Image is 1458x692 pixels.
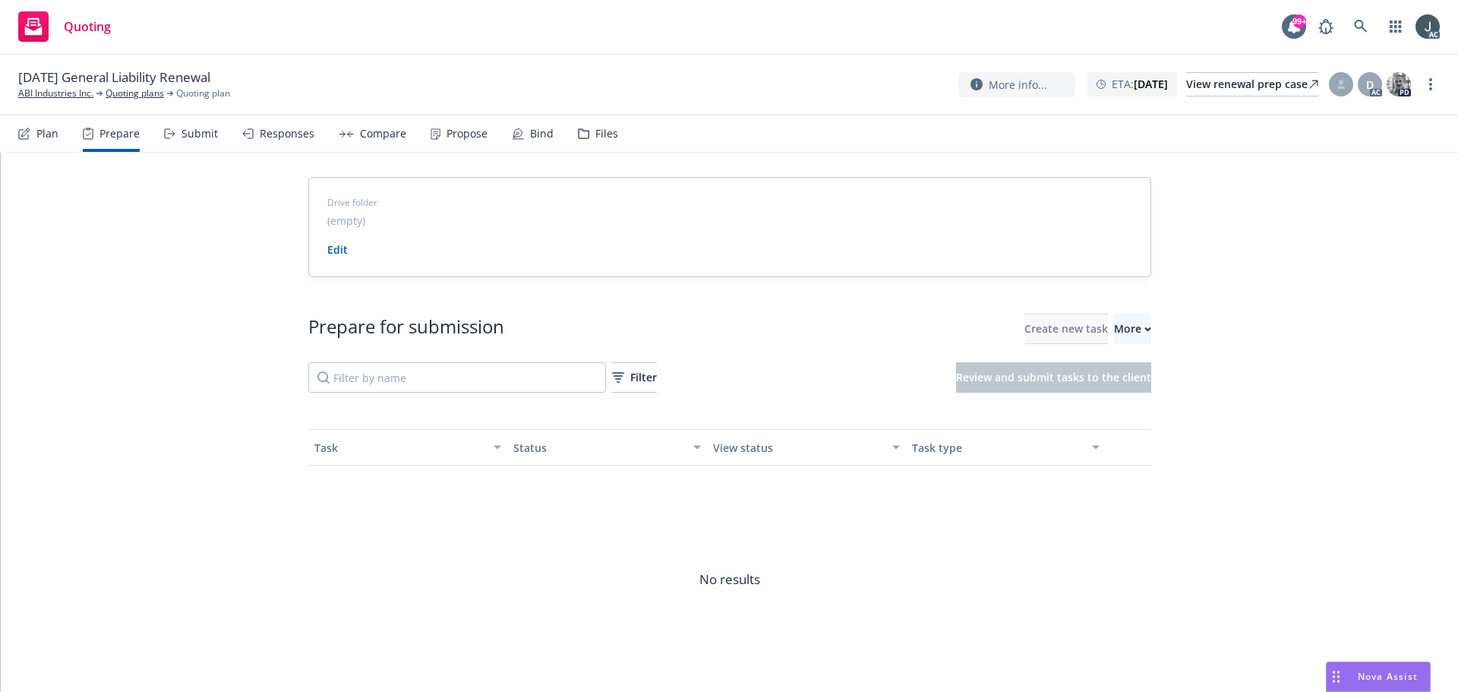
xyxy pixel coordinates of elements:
span: Drive folder [327,196,1132,210]
div: More [1114,314,1151,343]
button: Nova Assist [1326,662,1431,692]
button: Filter [612,362,657,393]
div: Prepare for submission [308,314,504,344]
div: Files [595,128,618,140]
span: [DATE] General Liability Renewal [18,68,210,87]
button: Create new task [1024,314,1108,344]
span: (empty) [327,213,365,229]
div: Prepare [99,128,140,140]
span: More info... [989,77,1047,93]
a: ABI Industries Inc. [18,87,93,100]
a: more [1422,75,1440,93]
div: Task type [912,440,1083,456]
a: Report a Bug [1311,11,1341,42]
a: Search [1346,11,1376,42]
div: Drag to move [1327,662,1346,691]
div: Filter [612,363,657,392]
div: View status [713,440,884,456]
strong: [DATE] [1134,77,1168,91]
div: Submit [181,128,218,140]
div: Propose [447,128,488,140]
div: Bind [530,128,554,140]
button: Status [507,429,707,466]
span: D [1366,77,1374,93]
button: Review and submit tasks to the client [956,362,1151,393]
img: photo [1415,14,1440,39]
a: Edit [327,242,348,257]
input: Filter by name [308,362,606,393]
div: View renewal prep case [1186,73,1318,96]
button: Task type [906,429,1106,466]
div: Plan [36,128,58,140]
div: Status [513,440,684,456]
span: ETA : [1112,76,1168,92]
div: Responses [260,128,314,140]
span: Create new task [1024,321,1108,336]
div: Compare [360,128,406,140]
span: Quoting [64,21,111,33]
a: Quoting [12,5,117,48]
a: Quoting plans [106,87,164,100]
span: Nova Assist [1358,670,1418,683]
a: View renewal prep case [1186,72,1318,96]
div: Task [314,440,485,456]
button: Task [308,429,508,466]
span: Quoting plan [176,87,230,100]
img: photo [1387,72,1411,96]
button: More info... [958,72,1075,97]
button: More [1114,314,1151,344]
div: 99+ [1292,14,1306,28]
span: Review and submit tasks to the client [956,370,1151,384]
a: Switch app [1381,11,1411,42]
button: View status [707,429,907,466]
